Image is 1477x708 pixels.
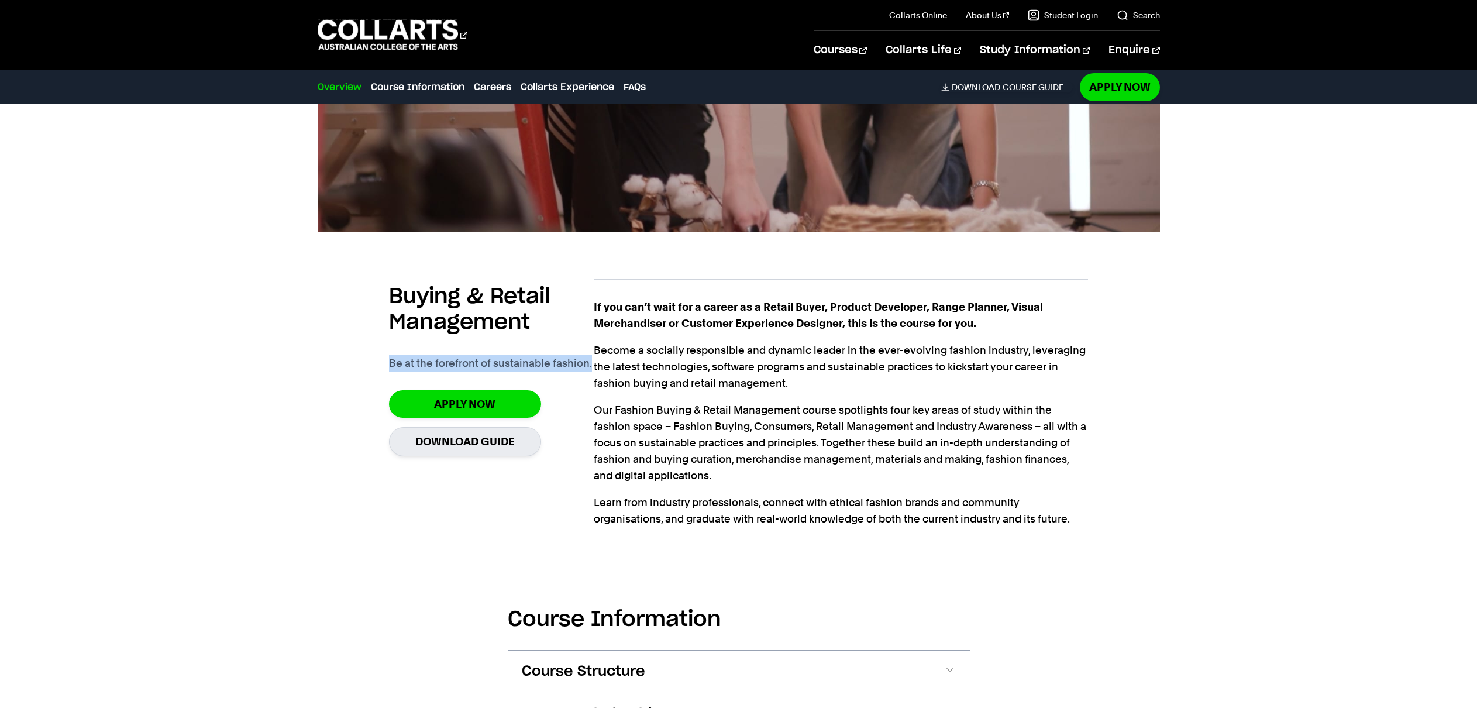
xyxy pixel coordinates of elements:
[318,80,361,94] a: Overview
[941,82,1073,92] a: DownloadCourse Guide
[966,9,1009,21] a: About Us
[389,355,592,372] p: Be at the forefront of sustainable fashion.
[474,80,511,94] a: Careers
[389,390,541,418] a: Apply Now
[952,82,1000,92] span: Download
[1080,73,1160,101] a: Apply Now
[508,651,970,693] button: Course Structure
[594,301,1043,329] strong: If you can’t wait for a career as a Retail Buyer, Product Developer, Range Planner, Visual Mercha...
[1028,9,1098,21] a: Student Login
[889,9,947,21] a: Collarts Online
[624,80,646,94] a: FAQs
[886,31,961,70] a: Collarts Life
[594,402,1088,484] p: Our Fashion Buying & Retail Management course spotlights four key areas of study within the fashi...
[980,31,1090,70] a: Study Information
[1108,31,1159,70] a: Enquire
[521,80,614,94] a: Collarts Experience
[389,284,594,335] h2: Buying & Retail Management
[1117,9,1160,21] a: Search
[508,607,970,633] h2: Course Information
[371,80,464,94] a: Course Information
[594,342,1088,391] p: Become a socially responsible and dynamic leader in the ever-evolving fashion industry, leveragin...
[522,662,645,681] span: Course Structure
[389,427,541,456] a: Download Guide
[594,494,1088,527] p: Learn from industry professionals, connect with ethical fashion brands and community organisation...
[318,18,467,51] div: Go to homepage
[814,31,867,70] a: Courses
